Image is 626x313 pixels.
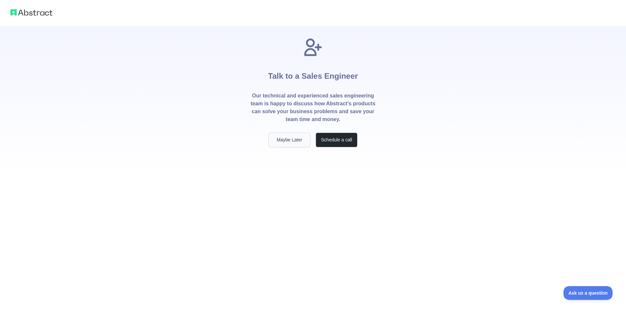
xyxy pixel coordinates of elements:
[563,286,613,300] iframe: Toggle Customer Support
[268,133,310,147] button: Maybe Later
[250,92,376,123] p: Our technical and experienced sales engineering team is happy to discuss how Abstract's products ...
[316,133,358,147] button: Schedule a call
[268,58,358,92] h1: Talk to a Sales Engineer
[10,8,52,17] img: Abstract logo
